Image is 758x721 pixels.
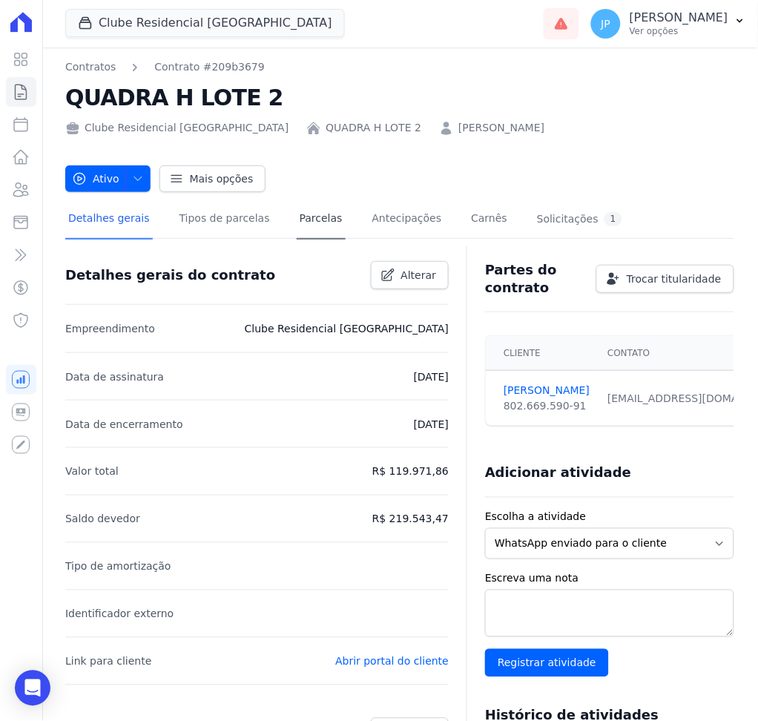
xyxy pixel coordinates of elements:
p: Clube Residencial [GEOGRAPHIC_DATA] [245,320,449,338]
a: Contratos [65,59,116,75]
span: Alterar [401,268,437,283]
h2: QUADRA H LOTE 2 [65,81,734,114]
a: Trocar titularidade [596,265,734,293]
label: Escreva uma nota [485,571,734,587]
p: Saldo devedor [65,510,140,528]
span: JP [602,19,611,29]
h3: Partes do contrato [485,261,584,297]
div: 802.669.590-91 [504,398,590,414]
div: 1 [604,212,622,226]
p: Valor total [65,463,119,481]
a: Mais opções [159,165,266,192]
span: Trocar titularidade [627,271,722,286]
a: Antecipações [369,200,445,240]
a: Solicitações1 [534,200,625,240]
button: Clube Residencial [GEOGRAPHIC_DATA] [65,9,345,37]
div: Solicitações [537,212,622,226]
a: Parcelas [297,200,346,240]
input: Registrar atividade [485,649,609,677]
p: [PERSON_NAME] [630,10,728,25]
nav: Breadcrumb [65,59,734,75]
p: Data de assinatura [65,368,164,386]
a: [PERSON_NAME] [458,120,544,136]
p: Data de encerramento [65,415,183,433]
a: Tipos de parcelas [177,200,273,240]
p: Ver opções [630,25,728,37]
p: [DATE] [414,415,449,433]
a: Carnês [468,200,510,240]
span: Ativo [72,165,119,192]
button: JP [PERSON_NAME] Ver opções [579,3,758,45]
nav: Breadcrumb [65,59,265,75]
p: [DATE] [414,368,449,386]
a: Abrir portal do cliente [335,656,449,668]
p: R$ 119.971,86 [372,463,449,481]
span: Mais opções [190,171,254,186]
a: [PERSON_NAME] [504,383,590,398]
p: Empreendimento [65,320,155,338]
h3: Detalhes gerais do contrato [65,266,275,284]
a: Contrato #209b3679 [154,59,265,75]
h3: Adicionar atividade [485,464,631,482]
a: Alterar [371,261,449,289]
th: Cliente [486,336,599,371]
a: Detalhes gerais [65,200,153,240]
div: Open Intercom Messenger [15,671,50,706]
label: Escolha a atividade [485,510,734,525]
button: Ativo [65,165,151,192]
p: Link para cliente [65,653,151,671]
a: QUADRA H LOTE 2 [326,120,421,136]
p: Tipo de amortização [65,558,171,576]
p: Identificador externo [65,605,174,623]
p: R$ 219.543,47 [372,510,449,528]
div: Clube Residencial [GEOGRAPHIC_DATA] [65,120,289,136]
